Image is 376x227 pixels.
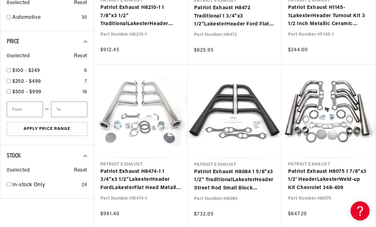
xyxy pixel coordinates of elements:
[7,153,20,160] span: Stock
[12,90,41,95] span: $500 - $999
[74,167,87,175] span: Reset
[12,14,79,22] a: Automotive
[288,168,369,193] a: Patriot Exhaust H8075 1 7/8"x3 1/2' HeaderLakesterWeld-up Kit Chevrolet 348-409
[7,39,19,45] span: Price
[84,78,87,86] div: 7
[74,53,87,61] span: Reset
[194,4,275,29] a: Patriot Exhaust H8472 Traditional 1 3/4"x3 1/2"LakesterHeader Ford Flat Head Hi-Temp Black Coating
[51,102,87,117] input: To
[7,53,30,61] span: 0 selected
[7,122,87,137] button: Apply Price Range
[84,67,87,75] div: 6
[194,168,275,193] a: Patriot Exhaust H8084 1 5/8"x3 1/2" TraditionalLakesterHeader Street Rod Small Block Chevrolet Hi...
[45,106,49,114] span: —
[81,14,87,22] div: 30
[12,79,41,84] span: $250 - $499
[82,89,87,97] div: 18
[100,168,181,193] a: Patriot Exhaust H8474-1 1 3/4"x3 1/2"LakesterHeader FordLakesterFlat Head Metallic Ceramic Coating
[12,68,40,74] span: $100 - $249
[288,4,369,29] a: Patriot Exhaust H1145-1LakesterHeader Turnout Kit 3 1/2 Inch Metallic Ceramic Coating
[12,181,79,190] a: In-stock Only
[7,102,43,117] input: From
[82,181,87,190] div: 24
[7,167,30,175] span: 0 selected
[100,4,181,29] a: Patriot Exhaust H8210-1 1 7/8"x3 1/2" TraditionalLakesterHeader Street Rod 331-392 Hemi Metallic ...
